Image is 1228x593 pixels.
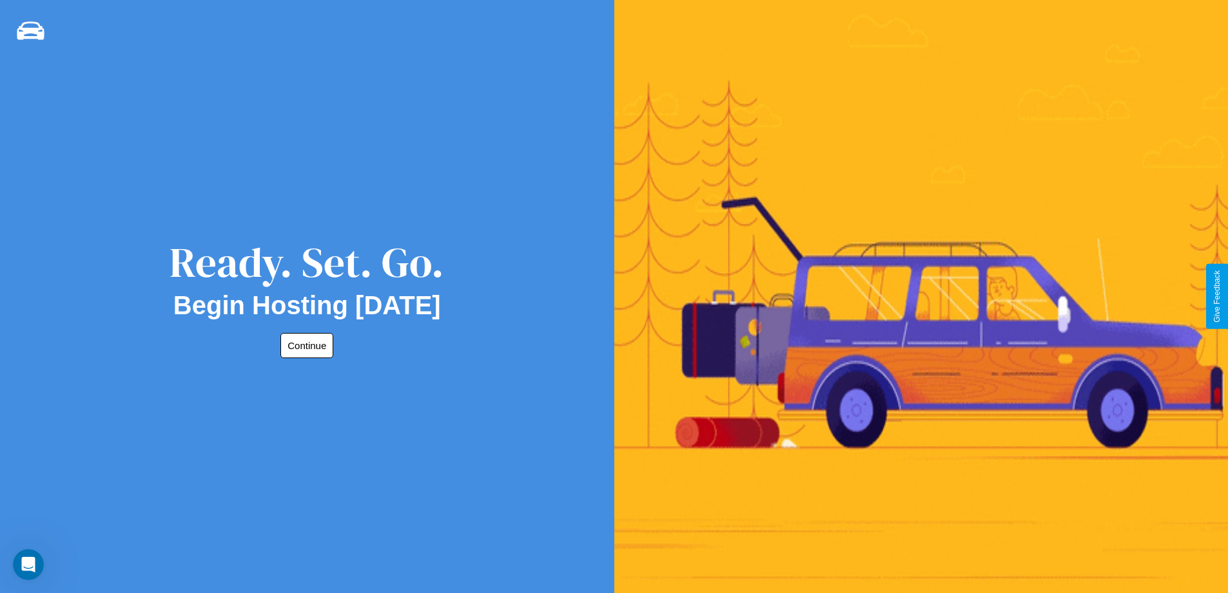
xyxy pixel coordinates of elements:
h2: Begin Hosting [DATE] [173,291,441,320]
div: Ready. Set. Go. [170,234,444,291]
button: Continue [280,333,333,358]
iframe: Intercom live chat [13,549,44,580]
div: Give Feedback [1213,270,1222,323]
